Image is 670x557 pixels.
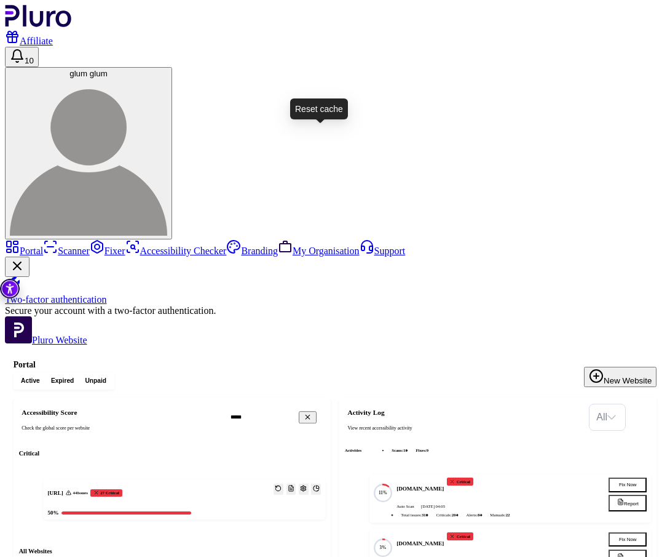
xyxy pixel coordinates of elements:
span: 84 [478,513,482,517]
div: Activities [345,443,651,458]
button: Open settings [299,484,309,495]
h3: Critical [19,449,325,458]
button: Close Two-factor authentication notification [5,257,30,277]
li: Manuals : [487,511,513,518]
span: 9 [427,448,428,452]
a: Fixer [90,246,125,256]
button: Reset the cache [274,484,283,495]
span: 10 [403,448,408,452]
h3: All Websites [19,547,325,556]
h4: [DOMAIN_NAME] [396,540,444,547]
button: Fix Now [609,532,647,547]
span: 10 [25,56,34,65]
li: Total issues : [398,511,431,518]
span: Unpaid [85,377,106,385]
button: Expired [45,375,80,387]
div: Two-factor authentication [5,294,665,305]
span: 22 [506,513,510,517]
h2: Accessibility Score [22,409,219,418]
text: 11% [379,490,387,495]
button: Active [15,375,45,387]
button: Reports [286,484,296,495]
button: New Website [584,367,656,387]
li: fixes : [413,447,432,454]
div: 50 % [48,509,59,516]
a: Open Pluro Website [5,335,87,345]
img: glum glum [10,78,167,236]
button: Fix Now [609,478,647,492]
button: Open website overview [311,484,321,495]
div: Check the global score per website [22,425,219,431]
aside: Sidebar menu [5,239,665,346]
button: Report [609,495,647,511]
button: glum glumglum glum [5,67,172,239]
input: Search [225,410,345,425]
button: Open notifications, you have 10 new notifications [5,47,39,67]
a: Two-factor authentication [5,277,665,305]
button: Clear search field [299,411,317,423]
div: Auto Scan [DATE] 04:05 [396,503,597,509]
a: Portal [5,246,43,256]
text: 3% [380,545,387,550]
div: Secure your account with a two-factor authentication. [5,305,665,316]
li: scans : [389,447,411,454]
li: Alerts : [463,511,484,518]
span: glum glum [69,69,107,78]
a: Support [360,246,406,256]
div: View recent accessibility activity [347,425,583,431]
span: 310 [422,513,428,517]
h3: [URL] [48,489,63,497]
a: Branding [226,246,278,256]
h1: Portal [14,360,657,370]
a: My Organisation [278,246,360,256]
div: 44 Issues [66,490,88,495]
button: Unpaid [79,375,112,387]
a: Scanner [43,246,90,256]
span: 204 [452,513,458,517]
a: Logo [5,18,72,29]
span: Expired [51,377,74,385]
li: Criticals : [433,511,460,518]
h2: Activity Log [347,409,583,418]
div: Set sorting [589,404,626,431]
div: 27 Critical [90,489,122,497]
div: Critical [447,532,473,540]
a: Affiliate [5,36,53,46]
h4: [DOMAIN_NAME] [396,485,444,492]
div: Reset cache [290,98,348,119]
span: Active [21,377,40,385]
div: Critical [447,478,473,485]
a: Accessibility Checker [125,246,227,256]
